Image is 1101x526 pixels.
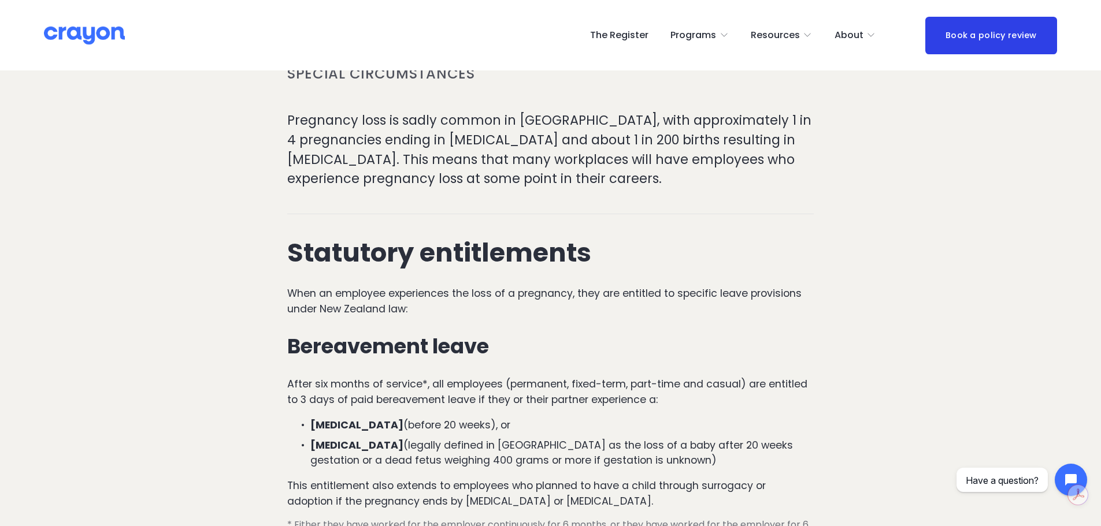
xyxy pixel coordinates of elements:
[287,286,814,316] p: When an employee experiences the loss of a pregnancy, they are entitled to specific leave provisi...
[590,26,648,44] a: The Register
[751,27,800,44] span: Resources
[670,27,716,44] span: Programs
[310,438,403,452] strong: [MEDICAL_DATA]
[310,438,814,468] p: (legally defined in [GEOGRAPHIC_DATA] as the loss of a baby after 20 weeks gestation or a dead fe...
[835,26,876,44] a: folder dropdown
[925,17,1057,54] a: Book a policy review
[287,376,814,407] p: After six months of service*, all employees (permanent, fixed-term, part-time and casual) are ent...
[751,26,813,44] a: folder dropdown
[310,417,814,432] p: (before 20 weeks), or
[287,332,489,360] strong: Bereavement leave
[310,418,403,432] strong: [MEDICAL_DATA]
[287,64,475,83] a: Special circumstances
[835,27,863,44] span: About
[287,234,591,271] strong: Statutory entitlements
[670,26,729,44] a: folder dropdown
[287,111,814,188] p: Pregnancy loss is sadly common in [GEOGRAPHIC_DATA], with approximately 1 in 4 pregnancies ending...
[287,478,814,509] p: This entitlement also extends to employees who planned to have a child through surrogacy or adopt...
[44,25,125,46] img: Crayon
